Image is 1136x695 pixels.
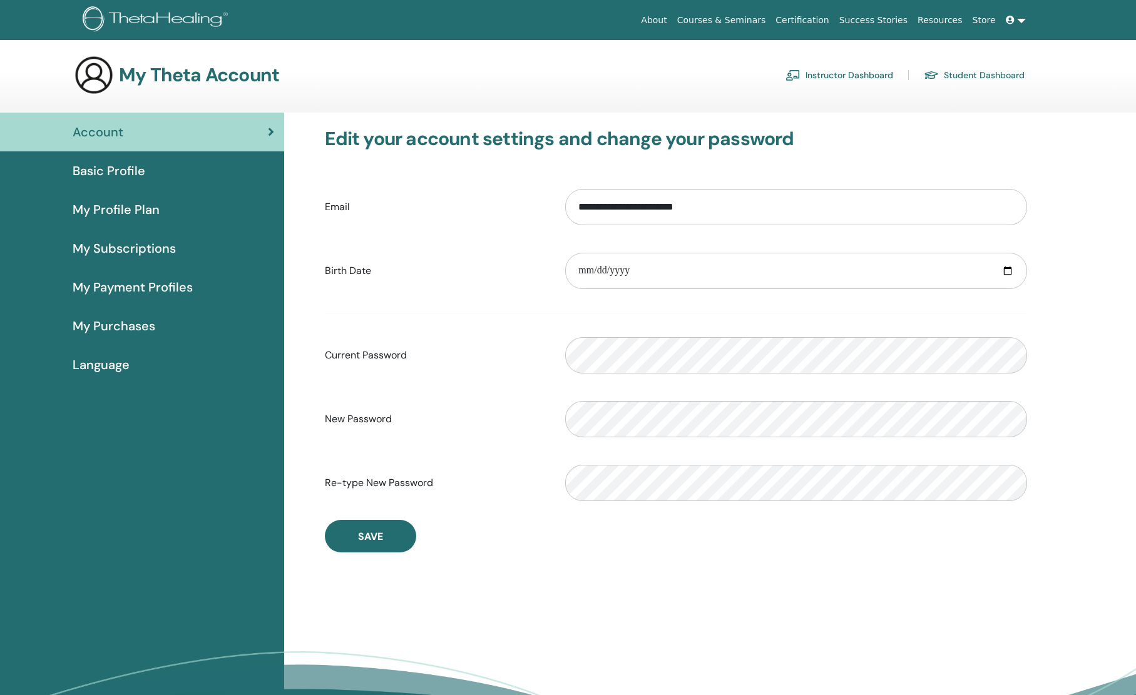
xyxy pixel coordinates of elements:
label: Re-type New Password [315,471,556,495]
span: My Payment Profiles [73,278,193,297]
a: Courses & Seminars [672,9,771,32]
a: About [636,9,672,32]
span: Language [73,355,130,374]
img: graduation-cap.svg [924,70,939,81]
a: Instructor Dashboard [785,65,893,85]
a: Certification [770,9,834,32]
span: My Subscriptions [73,239,176,258]
h3: My Theta Account [119,64,279,86]
label: New Password [315,407,556,431]
h3: Edit your account settings and change your password [325,128,1027,150]
span: My Purchases [73,317,155,335]
img: generic-user-icon.jpg [74,55,114,95]
label: Birth Date [315,259,556,283]
a: Student Dashboard [924,65,1025,85]
a: Resources [913,9,968,32]
span: Account [73,123,123,141]
span: Save [358,530,383,543]
span: My Profile Plan [73,200,160,219]
span: Basic Profile [73,161,145,180]
label: Email [315,195,556,219]
button: Save [325,520,416,552]
a: Success Stories [834,9,913,32]
img: chalkboard-teacher.svg [785,69,801,81]
a: Store [968,9,1001,32]
img: logo.png [83,6,232,34]
label: Current Password [315,343,556,367]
